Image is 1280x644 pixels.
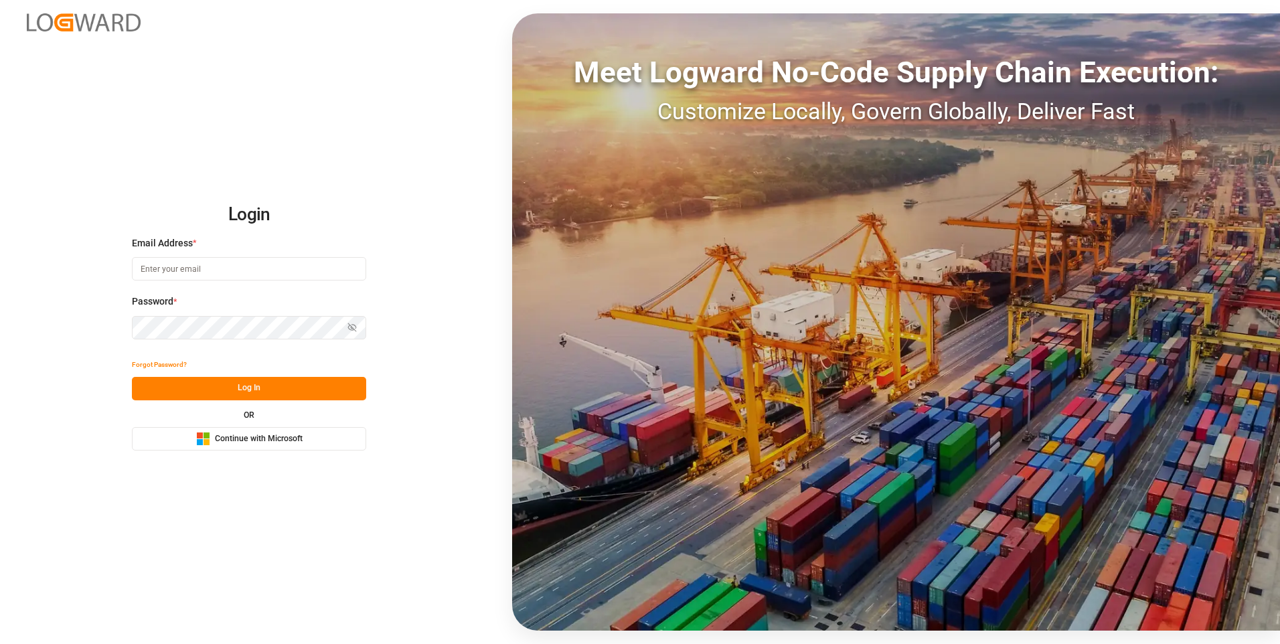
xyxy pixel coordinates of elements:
[244,411,254,419] small: OR
[512,94,1280,129] div: Customize Locally, Govern Globally, Deliver Fast
[132,257,366,280] input: Enter your email
[27,13,141,31] img: Logward_new_orange.png
[215,433,303,445] span: Continue with Microsoft
[132,427,366,451] button: Continue with Microsoft
[132,353,187,377] button: Forgot Password?
[132,295,173,309] span: Password
[512,50,1280,94] div: Meet Logward No-Code Supply Chain Execution:
[132,236,193,250] span: Email Address
[132,193,366,236] h2: Login
[132,377,366,400] button: Log In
